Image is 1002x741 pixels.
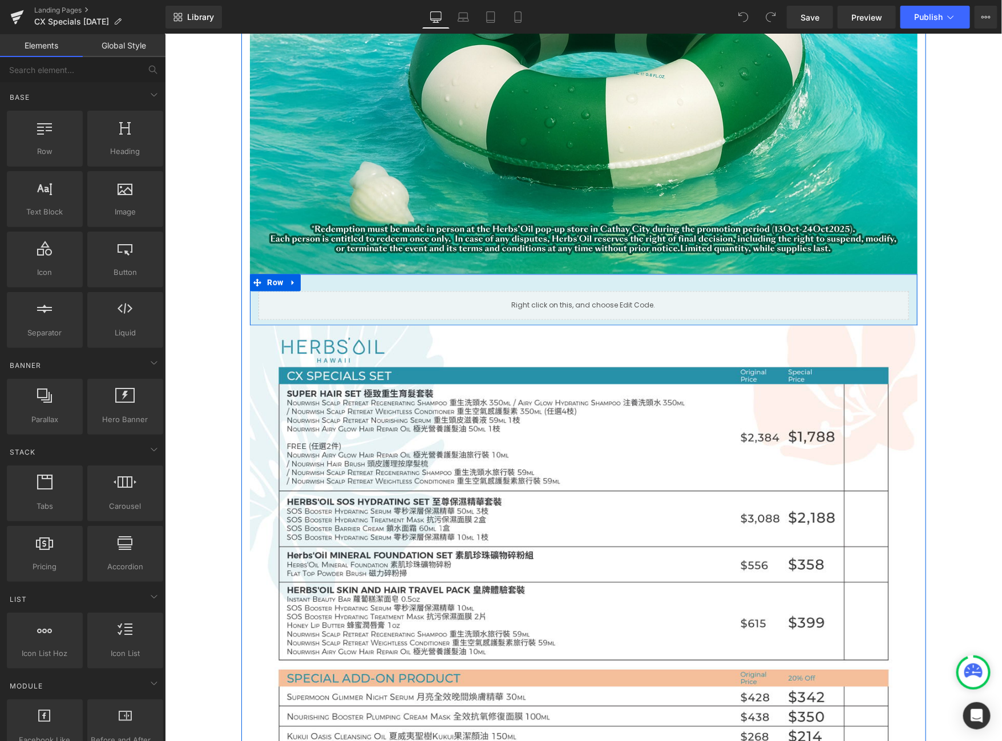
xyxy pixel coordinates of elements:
span: Liquid [91,327,160,339]
a: Landing Pages [34,6,165,15]
span: Button [91,266,160,278]
span: Image [91,206,160,218]
a: Desktop [422,6,450,29]
span: Base [9,92,31,103]
span: Heading [91,145,160,157]
span: Hero Banner [91,414,160,426]
button: Redo [759,6,782,29]
span: Icon [10,266,79,278]
span: Row [100,240,122,257]
a: New Library [165,6,222,29]
span: Icon List Hoz [10,647,79,659]
span: Row [10,145,79,157]
span: Icon List [91,647,160,659]
button: More [975,6,997,29]
span: Text Block [10,206,79,218]
button: Undo [732,6,755,29]
span: Publish [914,13,943,22]
span: Save [801,11,819,23]
span: List [9,594,28,605]
button: Publish [900,6,970,29]
a: Preview [838,6,896,29]
a: Global Style [83,34,165,57]
div: Open Intercom Messenger [963,702,991,730]
span: Library [187,12,214,22]
span: Tabs [10,500,79,512]
span: Accordion [91,561,160,573]
span: Module [9,681,44,691]
a: Tablet [477,6,504,29]
span: Parallax [10,414,79,426]
a: Mobile [504,6,532,29]
span: Carousel [91,500,160,512]
span: CX Specials [DATE] [34,17,109,26]
a: Laptop [450,6,477,29]
a: Expand / Collapse [121,240,136,257]
span: Stack [9,447,37,457]
span: Separator [10,327,79,339]
span: Pricing [10,561,79,573]
span: Banner [9,360,42,371]
span: Preview [851,11,882,23]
